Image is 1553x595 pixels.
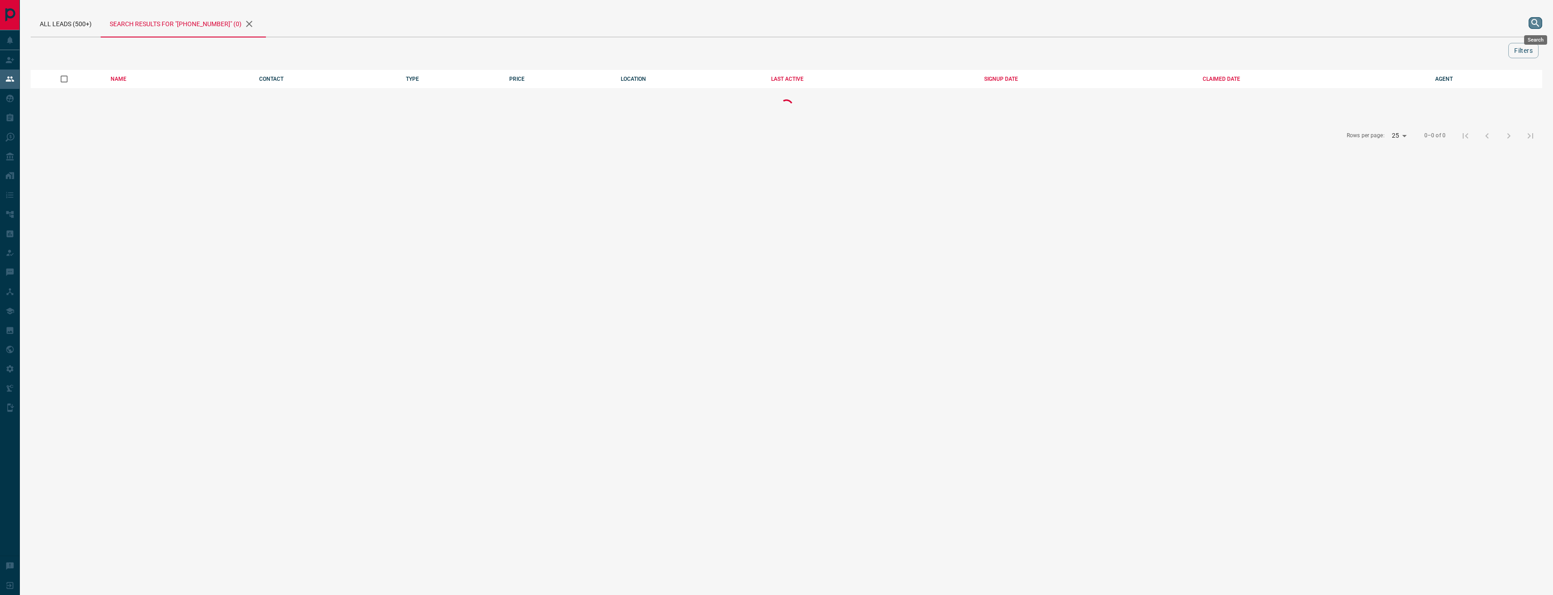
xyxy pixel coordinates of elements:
div: Search results for "[PHONE_NUMBER]" (0) [101,9,266,37]
div: LOCATION [621,76,758,82]
div: SIGNUP DATE [984,76,1189,82]
button: Filters [1508,43,1539,58]
div: PRICE [509,76,608,82]
button: search button [1529,17,1542,29]
div: Loading [741,97,832,115]
div: CONTACT [259,76,392,82]
div: All Leads (500+) [31,9,101,37]
div: NAME [111,76,246,82]
div: CLAIMED DATE [1203,76,1422,82]
div: Search [1524,35,1547,45]
div: AGENT [1435,76,1542,82]
div: LAST ACTIVE [771,76,971,82]
div: TYPE [406,76,495,82]
p: Rows per page: [1347,132,1385,139]
div: 25 [1388,129,1410,142]
p: 0–0 of 0 [1424,132,1446,139]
